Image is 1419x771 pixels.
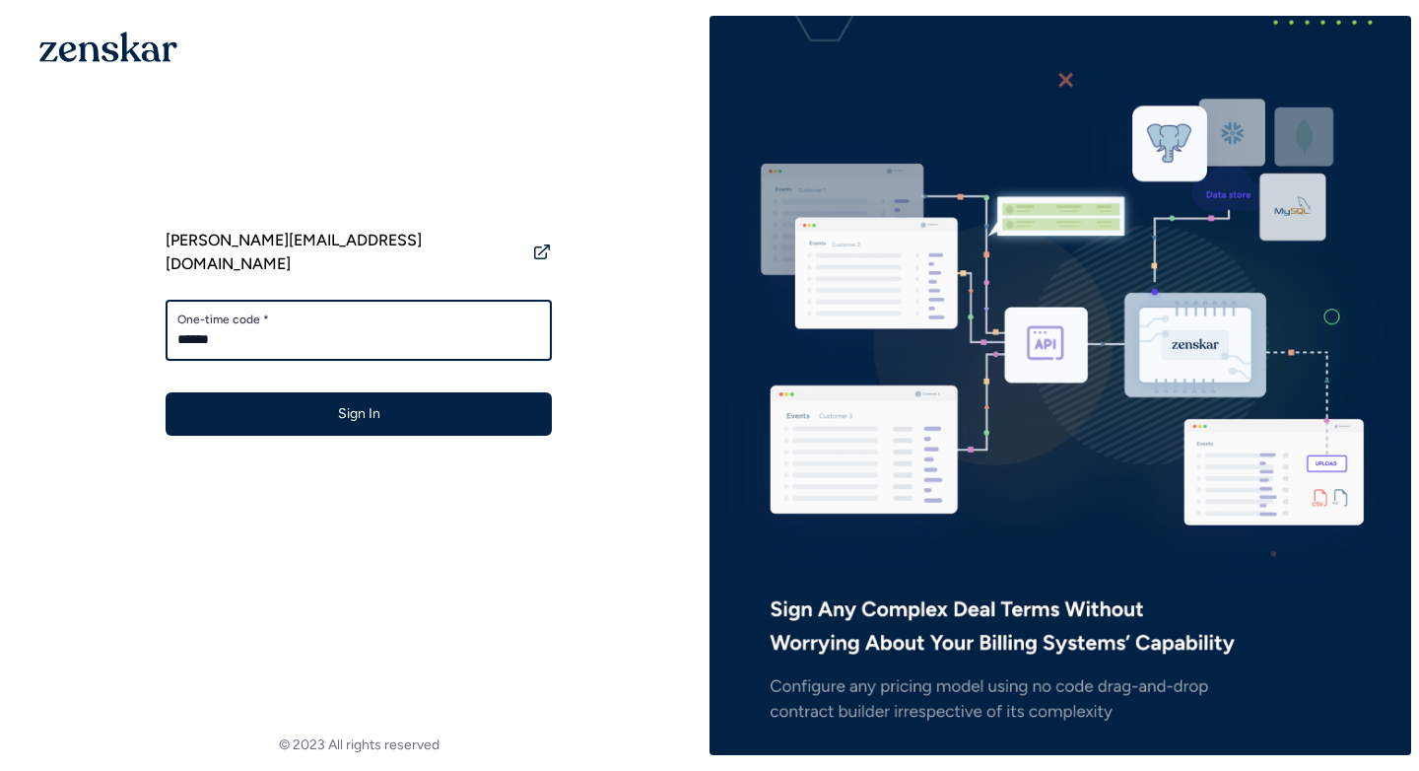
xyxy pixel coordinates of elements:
span: [PERSON_NAME][EMAIL_ADDRESS][DOMAIN_NAME] [166,229,524,276]
label: One-time code * [177,312,540,327]
button: Sign In [166,392,552,436]
footer: © 2023 All rights reserved [8,736,709,755]
img: 1OGAJ2xQqyY4LXKgY66KYq0eOWRCkrZdAb3gUhuVAqdWPZE9SRJmCz+oDMSn4zDLXe31Ii730ItAGKgCKgCCgCikA4Av8PJUP... [39,32,177,62]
